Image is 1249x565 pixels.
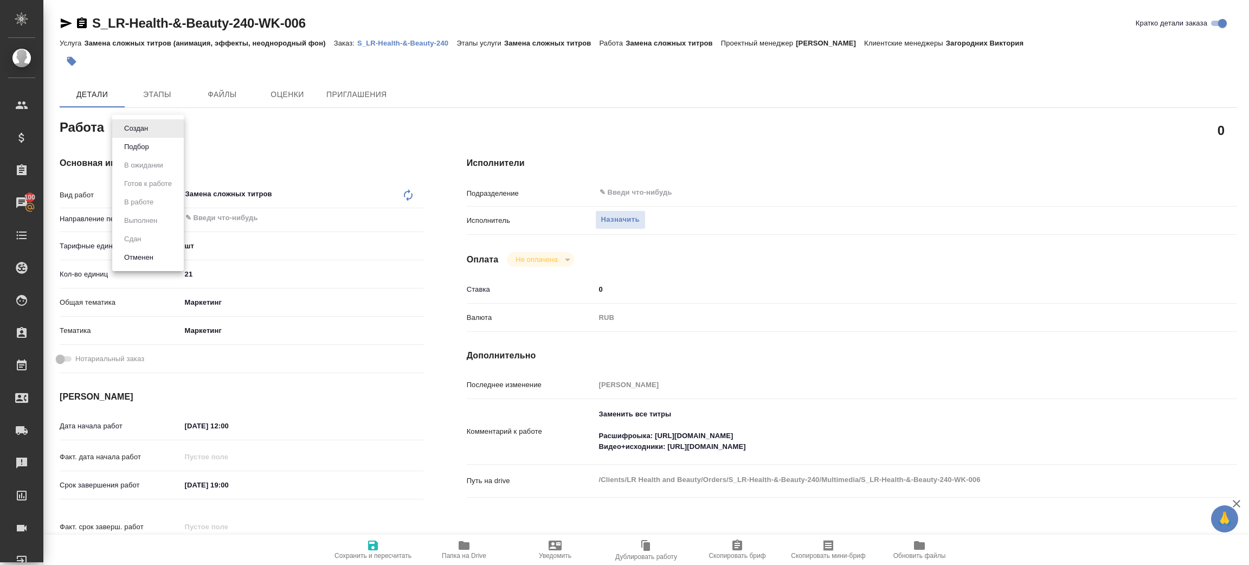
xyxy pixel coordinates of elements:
button: Создан [121,123,151,134]
button: Сдан [121,233,144,245]
button: Подбор [121,141,152,153]
button: Отменен [121,252,157,264]
button: Выполнен [121,215,160,227]
button: Готов к работе [121,178,175,190]
button: В работе [121,196,157,208]
button: В ожидании [121,159,166,171]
